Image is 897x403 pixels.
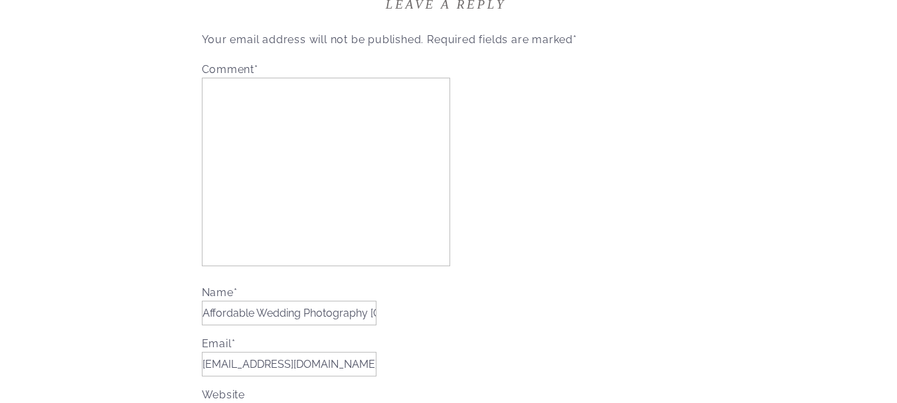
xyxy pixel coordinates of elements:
[202,33,424,46] span: Your email address will not be published.
[427,33,577,46] span: Required fields are marked
[202,285,691,301] label: Name
[202,387,691,403] label: Website
[202,336,691,352] label: Email
[202,62,691,78] label: Comment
